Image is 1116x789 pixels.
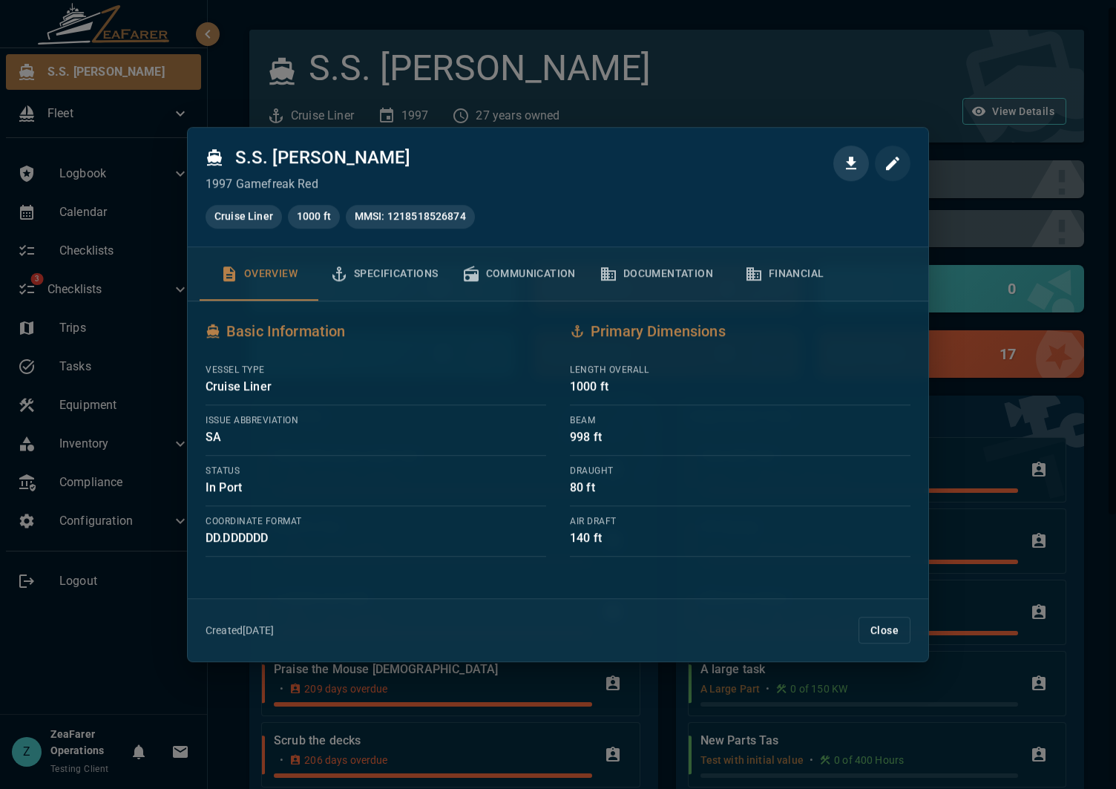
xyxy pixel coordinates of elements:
p: Length Overall [570,364,910,376]
p: Draught [570,465,910,477]
p: Cruise Liner [206,378,546,396]
span: Cruise Liner [206,209,282,224]
p: Created [DATE] [206,623,274,638]
button: Financial [725,247,844,301]
p: 998 ft [570,428,910,446]
p: Status [206,465,546,477]
p: In Port [206,479,546,497]
h2: S.S. [PERSON_NAME] [206,145,821,169]
p: 1997 Gamefreak Red [206,175,821,193]
p: SA [206,428,546,446]
p: Beam [570,414,910,427]
button: Communication [450,247,588,301]
button: Overview [200,247,318,301]
p: 80 ft [570,479,910,497]
p: Air Draft [570,515,910,528]
button: Close [859,617,910,644]
p: Issue Abbreviation [206,414,546,427]
span: 1000 ft [288,209,340,224]
p: 1000 ft [570,378,910,396]
h6: Primary Dimensions [570,319,910,343]
button: Specifications [318,247,450,301]
span: MMSI: 1218518526874 [346,209,475,224]
p: 140 ft [570,529,910,547]
h6: Basic Information [206,319,546,343]
p: DD.DDDDDD [206,529,546,547]
p: Coordinate Format [206,515,546,528]
p: Vessel Type [206,364,546,376]
button: Documentation [588,247,725,301]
